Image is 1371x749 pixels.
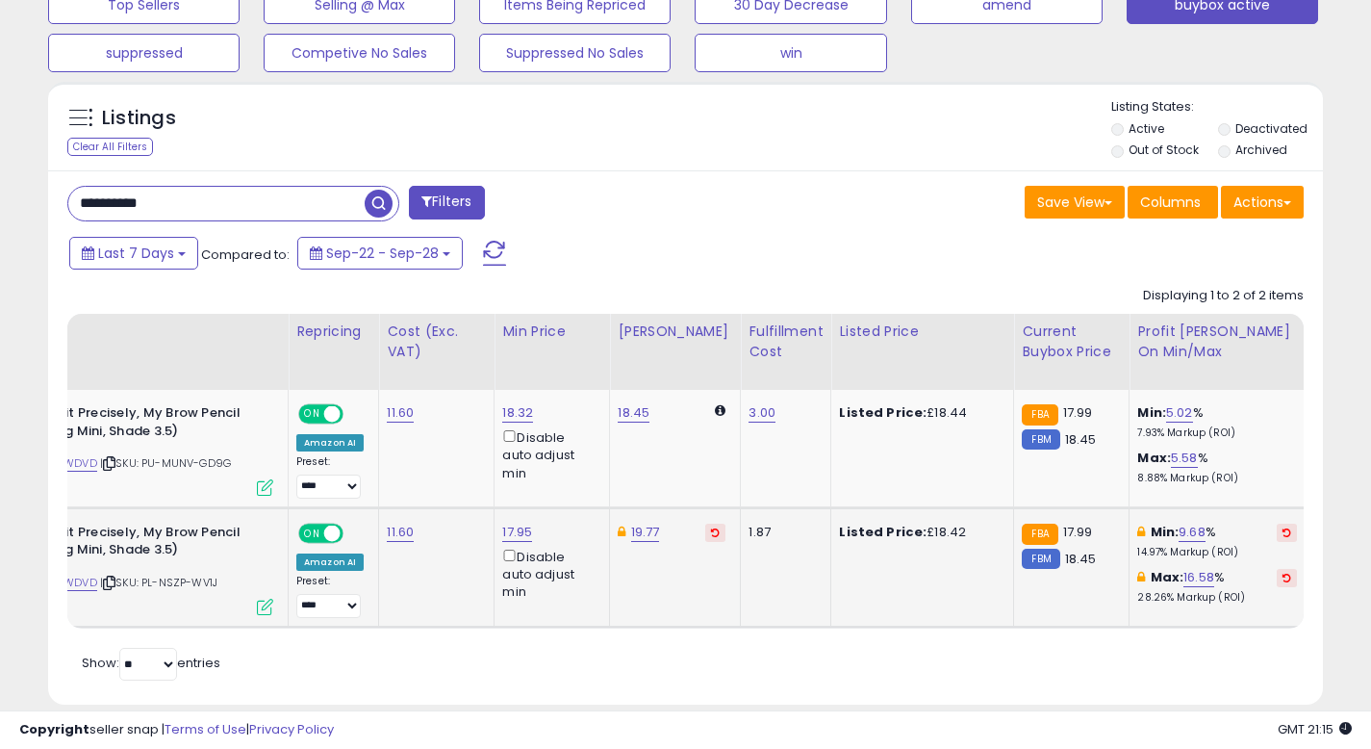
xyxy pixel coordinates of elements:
[28,524,262,564] b: Benefit Precisely, My Brow Pencil (0.04g Mini, Shade 3.5)
[28,404,262,445] b: Benefit Precisely, My Brow Pencil (0.04g Mini, Shade 3.5)
[1022,404,1057,426] small: FBA
[839,403,927,422] b: Listed Price:
[48,34,240,72] button: suppressed
[1128,186,1218,219] button: Columns
[1137,426,1297,440] p: 7.93% Markup (ROI)
[1025,186,1125,219] button: Save View
[1129,142,1199,158] label: Out of Stock
[1151,568,1184,586] b: Max:
[296,575,364,618] div: Preset:
[387,403,414,423] a: 11.60
[839,524,999,541] div: £18.42
[409,186,484,220] button: Filters
[1129,120,1164,137] label: Active
[502,426,595,482] div: Disable auto adjust min
[297,237,463,270] button: Sep-22 - Sep-28
[387,523,414,542] a: 11.60
[749,524,816,541] div: 1.87
[19,720,89,738] strong: Copyright
[100,455,231,471] span: | SKU: PU-MUNV-GD9G
[341,525,371,541] span: OFF
[100,575,217,590] span: | SKU: PL-NSZP-WV1J
[296,322,370,342] div: Repricing
[1282,573,1291,582] i: Revert to store-level Max Markup
[1130,314,1312,390] th: The percentage added to the cost of goods (COGS) that forms the calculator for Min & Max prices.
[1137,569,1297,605] div: %
[1171,449,1198,468] a: 5.58
[19,721,334,739] div: seller snap | |
[1137,472,1297,485] p: 8.88% Markup (ROI)
[296,455,364,499] div: Preset:
[264,34,455,72] button: Competive No Sales
[1065,550,1097,568] span: 18.45
[249,720,334,738] a: Privacy Policy
[1235,142,1287,158] label: Archived
[618,322,732,342] div: [PERSON_NAME]
[1137,322,1304,362] div: Profit [PERSON_NAME] on Min/Max
[1022,549,1059,569] small: FBM
[749,403,775,423] a: 3.00
[1022,322,1121,362] div: Current Buybox Price
[502,403,533,423] a: 18.32
[1137,403,1166,422] b: Min:
[1179,523,1206,542] a: 9.68
[1235,120,1308,137] label: Deactivated
[82,654,220,672] span: Show: entries
[839,404,999,422] div: £18.44
[1183,568,1214,587] a: 16.58
[1063,523,1093,541] span: 17.99
[296,434,364,452] div: Amazon AI
[1065,430,1097,449] span: 18.45
[1137,404,1297,440] div: %
[618,526,625,538] i: This overrides the store level Dynamic Max Price for this listing
[479,34,671,72] button: Suppressed No Sales
[1137,526,1145,538] i: This overrides the store level min markup for this listing
[326,244,439,263] span: Sep-22 - Sep-28
[711,528,720,537] i: Revert to store-level Dynamic Max Price
[98,244,174,263] span: Last 7 Days
[1137,450,1297,485] div: %
[1137,524,1297,559] div: %
[749,322,823,362] div: Fulfillment Cost
[102,105,176,132] h5: Listings
[1022,524,1057,545] small: FBA
[1278,720,1352,738] span: 2025-10-6 21:15 GMT
[1137,449,1171,467] b: Max:
[341,406,371,423] span: OFF
[1137,546,1297,559] p: 14.97% Markup (ROI)
[1137,591,1297,605] p: 28.26% Markup (ROI)
[67,138,153,156] div: Clear All Filters
[502,523,532,542] a: 17.95
[1166,403,1193,423] a: 5.02
[839,523,927,541] b: Listed Price:
[296,554,364,571] div: Amazon AI
[1111,98,1323,116] p: Listing States:
[165,720,246,738] a: Terms of Use
[502,322,601,342] div: Min Price
[618,403,649,423] a: 18.45
[387,322,486,362] div: Cost (Exc. VAT)
[201,245,290,264] span: Compared to:
[631,523,660,542] a: 19.77
[1282,528,1291,537] i: Revert to store-level Min Markup
[300,525,324,541] span: ON
[1143,287,1304,305] div: Displaying 1 to 2 of 2 items
[69,237,198,270] button: Last 7 Days
[1137,571,1145,583] i: This overrides the store level max markup for this listing
[502,546,595,602] div: Disable auto adjust min
[1022,429,1059,450] small: FBM
[1221,186,1304,219] button: Actions
[300,406,324,423] span: ON
[695,34,886,72] button: win
[1140,193,1201,212] span: Columns
[1151,523,1180,541] b: Min:
[1063,403,1093,422] span: 17.99
[839,322,1005,342] div: Listed Price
